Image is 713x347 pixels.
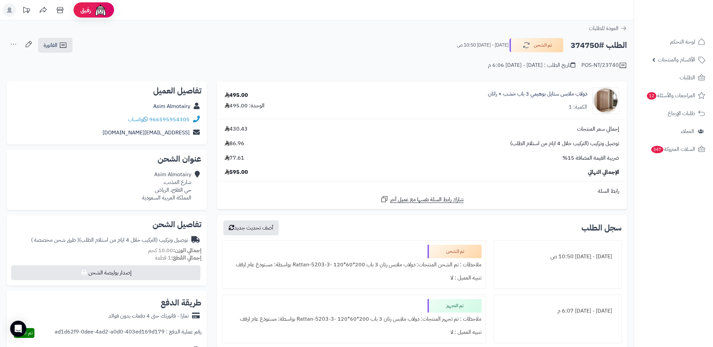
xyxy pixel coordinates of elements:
[103,129,190,137] a: [EMAIL_ADDRESS][DOMAIN_NAME]
[225,102,265,110] div: الوحدة: 495.00
[12,87,201,95] h2: تفاصيل العميل
[153,102,190,110] a: Asim Almotairy
[638,87,709,104] a: المراجعات والأسئلة12
[670,37,695,47] span: لوحة التحكم
[11,265,200,280] button: إصدار بوليصة الشحن
[155,254,201,262] small: 1 قطعة
[227,313,482,326] div: ملاحظات : تم تجهيز المنتجات: دولاب ملابس رتان 3 باب 200*60*120 -Rattan-5203-3 بواسطة: مستودع عام ...
[681,127,694,136] span: العملاء
[225,140,244,148] span: 86.96
[647,92,657,100] span: 12
[667,10,707,25] img: logo-2.png
[488,90,587,98] a: دولاب ملابس ستايل بوهيمي 3 باب خشب × راتان
[651,144,695,154] span: السلات المتروكة
[44,41,57,49] span: الفاتورة
[225,125,248,133] span: 430.43
[38,38,73,53] a: الفاتورة
[638,105,709,122] a: طلبات الإرجاع
[161,299,201,307] h2: طريقة الدفع
[173,246,201,255] strong: إجمالي الوزن:
[148,246,201,255] small: 10.00 كجم
[638,123,709,139] a: العملاء
[593,87,619,114] img: 1749976485-1-90x90.jpg
[638,141,709,157] a: السلات المتروكة347
[588,168,619,176] span: الإجمالي النهائي
[227,258,482,271] div: ملاحظات : تم الشحن المنتجات: دولاب ملابس رتان 3 باب 200*60*120 -Rattan-5203-3 بواسطة: مستودع عام ...
[225,91,248,99] div: 495.00
[227,271,482,285] div: تنبيه العميل : لا
[80,6,91,14] span: رفيق
[581,224,622,232] h3: سجل الطلب
[142,171,191,202] div: Asim Almotairy شارع المذنب، حي الفلاح، الرياض المملكة العربية السعودية
[149,115,190,124] a: 966595954305
[651,145,664,154] span: 347
[12,155,201,163] h2: عنوان الشحن
[18,3,35,19] a: تحديثات المنصة
[646,91,695,100] span: المراجعات والأسئلة
[510,140,619,148] span: توصيل وتركيب (التركيب خلال 4 ايام من استلام الطلب)
[569,103,587,111] div: الكمية: 1
[498,304,617,318] div: [DATE] - [DATE] 6:07 م
[680,73,695,82] span: الطلبات
[12,220,201,229] h2: تفاصيل الشحن
[563,154,619,162] span: ضريبة القيمة المضافة 15%
[668,109,695,118] span: طلبات الإرجاع
[658,55,695,64] span: الأقسام والمنتجات
[223,220,279,235] button: أضف تحديث جديد
[457,42,509,49] small: [DATE] - [DATE] 10:50 ص
[577,125,619,133] span: إجمالي سعر المنتجات
[589,24,619,32] span: العودة للطلبات
[227,326,482,339] div: تنبيه العميل : لا
[94,3,107,17] img: ai-face.png
[31,236,79,244] span: ( طرق شحن مخصصة )
[589,24,627,32] a: العودة للطلبات
[380,195,464,204] a: شارك رابط السلة نفسها مع عميل آخر
[428,299,482,313] div: تم التجهيز
[108,312,189,320] div: تمارا - فاتورتك حتى 4 دفعات بدون فوائد
[498,250,617,263] div: [DATE] - [DATE] 10:50 ص
[488,61,575,69] div: تاريخ الطلب : [DATE] - [DATE] 6:06 م
[171,254,201,262] strong: إجمالي القطع:
[225,154,244,162] span: 77.61
[55,328,201,338] div: رقم عملية الدفع : ad1d62f9-0dee-4ad2-a0d0-403ed169d179
[225,168,248,176] span: 595.00
[638,70,709,86] a: الطلبات
[10,321,26,337] div: Open Intercom Messenger
[428,245,482,258] div: تم الشحن
[638,34,709,50] a: لوحة التحكم
[581,61,627,70] div: POS-NT/23740
[390,196,464,204] span: شارك رابط السلة نفسها مع عميل آخر
[510,38,564,52] button: تم الشحن
[220,187,624,195] div: رابط السلة
[128,115,148,124] a: واتساب
[31,236,188,244] div: توصيل وتركيب (التركيب خلال 4 ايام من استلام الطلب)
[571,38,627,52] h2: الطلب #374750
